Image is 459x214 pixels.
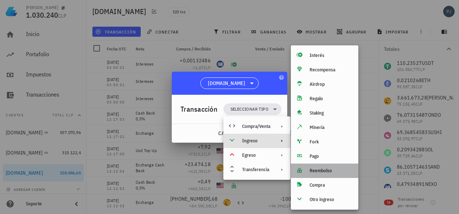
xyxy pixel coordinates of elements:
[242,138,270,144] div: Ingreso
[231,106,268,113] span: Seleccionar tipo
[180,103,218,115] div: Transacción
[310,125,353,130] div: Minería
[223,148,290,162] div: Egreso
[310,110,353,116] div: Staking
[310,153,353,159] div: Pago
[310,197,353,202] div: Otro ingreso
[310,96,353,102] div: Regalo
[242,152,270,158] div: Egreso
[215,127,248,140] button: cancelar
[310,168,353,174] div: Reembolso
[218,130,245,137] span: cancelar
[208,80,245,87] span: [DOMAIN_NAME]
[310,182,353,188] div: Compra
[310,139,353,145] div: Fork
[310,67,353,73] div: Recompensa
[223,134,290,148] div: Ingreso
[242,167,270,173] div: Transferencia
[242,124,270,129] div: Compra/Venta
[223,162,290,177] div: Transferencia
[310,53,353,58] div: Interés
[310,81,353,87] div: Airdrop
[223,119,290,134] div: Compra/Venta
